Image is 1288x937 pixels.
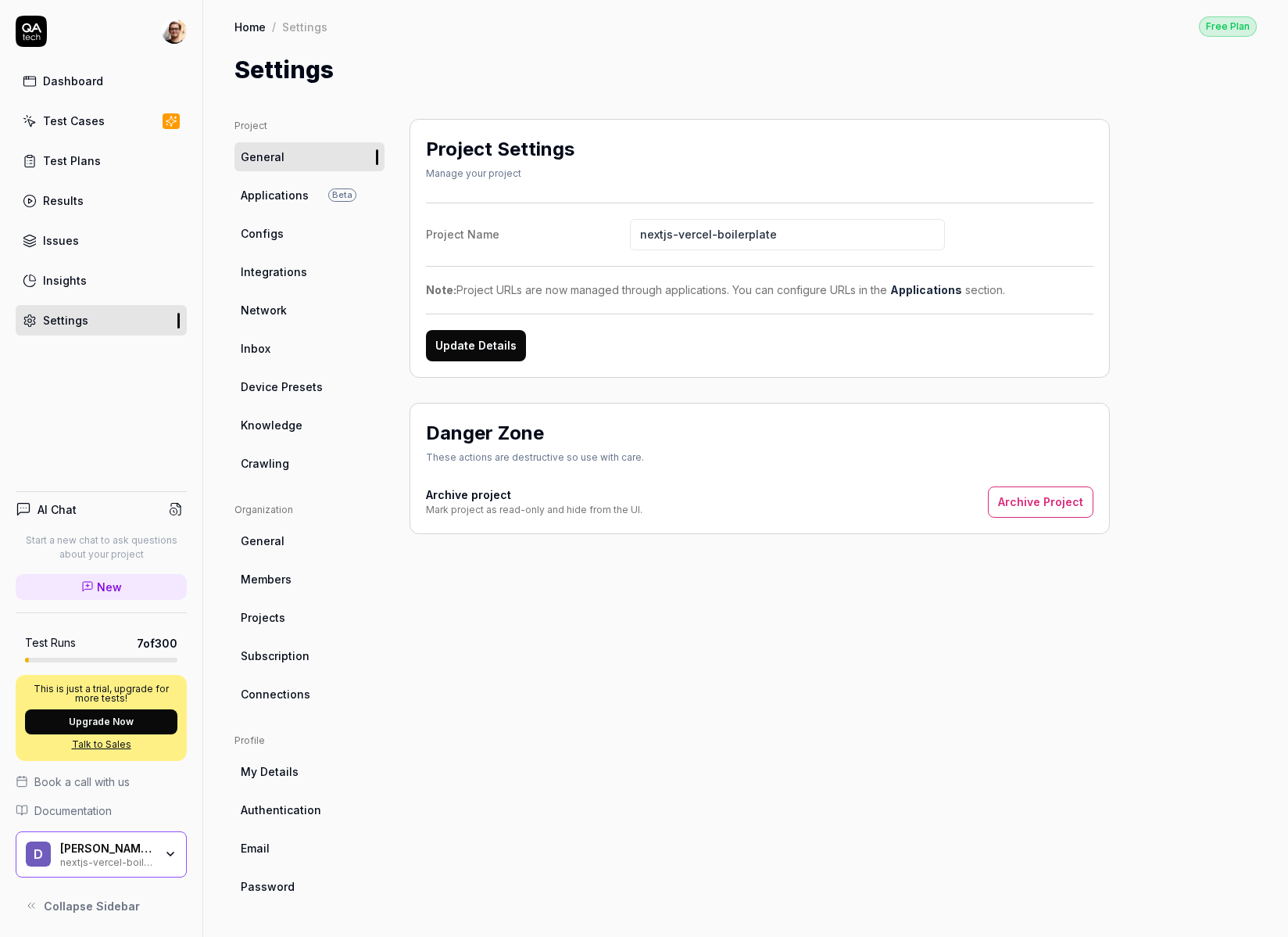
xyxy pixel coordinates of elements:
div: Manage your project [426,167,574,181]
a: Documentation [16,802,187,819]
div: Project [234,119,385,133]
div: Insights [43,272,87,289]
span: Device Presets [241,379,323,395]
a: Members [234,565,385,594]
h2: Project Settings [426,135,574,163]
a: Configs [234,219,385,248]
a: Authentication [234,795,385,824]
button: Free Plan [1199,16,1257,37]
strong: Note: [426,283,456,296]
span: Inbox [241,340,270,357]
div: Mark project as read-only and hide from the UI. [426,503,642,517]
span: Members [241,571,292,587]
a: Password [234,872,385,901]
a: Knowledge [234,411,385,440]
a: ApplicationsBeta [234,181,385,210]
a: General [234,526,385,555]
span: Integrations [241,264,307,280]
span: General [241,533,284,549]
button: D[PERSON_NAME] Growth Testsnextjs-vercel-boilerplate [16,831,187,878]
a: Email [234,834,385,863]
span: Crawling [241,455,289,472]
span: Documentation [34,802,112,819]
a: Test Cases [16,106,187,136]
span: Projects [241,609,285,626]
div: Project URLs are now managed through applications. You can configure URLs in the section. [426,282,1093,298]
span: Subscription [241,648,309,664]
span: Configs [241,225,284,242]
span: Email [241,840,270,856]
a: Integrations [234,257,385,286]
a: Issues [16,225,187,256]
div: Settings [282,19,327,34]
div: Test Plans [43,153,101,169]
h4: Archive project [426,486,642,503]
a: Dashboard [16,66,187,96]
a: Connections [234,680,385,709]
a: Test Plans [16,145,187,176]
span: Network [241,302,287,318]
button: Upgrade Now [25,709,177,734]
a: General [234,142,385,171]
div: Results [43,192,84,209]
div: Free Plan [1199,16,1257,37]
div: Dashboard [43,73,103,89]
span: Beta [328,188,356,202]
div: nextjs-vercel-boilerplate [60,855,154,867]
span: Password [241,878,295,895]
a: Settings [16,305,187,336]
a: Applications [890,283,962,296]
span: New [97,579,122,595]
a: Projects [234,603,385,632]
input: Project Name [630,219,945,250]
a: Home [234,19,266,34]
p: This is just a trial, upgrade for more tests! [25,684,177,703]
div: Daniels Growth Tests [60,842,154,856]
a: Subscription [234,641,385,670]
button: Update Details [426,330,526,361]
a: Book a call with us [16,774,187,790]
span: D [26,842,51,867]
a: Network [234,296,385,325]
span: Connections [241,686,310,702]
a: Insights [16,265,187,296]
a: Device Presets [234,372,385,401]
p: Start a new chat to ask questions about your project [16,533,187,562]
span: Knowledge [241,417,302,433]
div: Profile [234,734,385,748]
div: / [272,19,276,34]
a: Talk to Sales [25,738,177,752]
div: Organization [234,503,385,517]
button: Archive Project [988,486,1093,518]
div: Project Name [426,226,630,242]
div: Issues [43,232,79,249]
h4: AI Chat [38,501,77,518]
img: 704fe57e-bae9-4a0d-8bcb-c4203d9f0bb2.jpeg [162,19,187,44]
span: 7 of 300 [137,635,177,652]
span: My Details [241,763,299,780]
a: Results [16,185,187,216]
span: Book a call with us [34,774,130,790]
button: Collapse Sidebar [16,890,187,921]
a: New [16,574,187,600]
a: Inbox [234,334,385,363]
h5: Test Runs [25,636,76,650]
h1: Settings [234,52,334,88]
h2: Danger Zone [426,419,544,447]
span: Applications [241,187,309,203]
div: Settings [43,312,88,328]
a: My Details [234,757,385,786]
span: General [241,149,284,165]
div: These actions are destructive so use with care. [426,451,644,465]
span: Authentication [241,802,321,818]
span: Collapse Sidebar [44,898,140,914]
div: Test Cases [43,113,105,129]
a: Crawling [234,449,385,478]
